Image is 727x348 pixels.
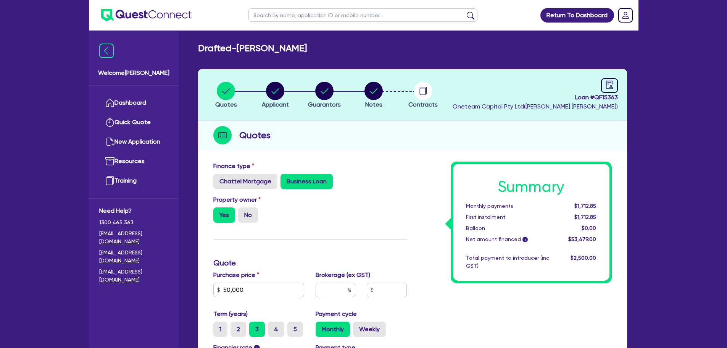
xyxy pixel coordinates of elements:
[453,93,618,102] span: Loan # QF15363
[568,236,596,242] span: $53,479.00
[261,81,289,110] button: Applicant
[316,270,370,280] label: Brokerage (ex GST)
[213,174,277,189] label: Chattel Mortgage
[213,270,259,280] label: Purchase price
[213,309,248,319] label: Term (years)
[213,195,261,204] label: Property owner
[98,68,169,78] span: Welcome [PERSON_NAME]
[99,132,168,152] a: New Application
[213,126,232,144] img: step-icon
[99,268,168,284] a: [EMAIL_ADDRESS][DOMAIN_NAME]
[198,43,307,54] h2: Drafted - [PERSON_NAME]
[460,224,555,232] div: Balloon
[571,255,596,261] span: $2,500.00
[460,202,555,210] div: Monthly payments
[522,237,528,242] span: i
[105,137,114,146] img: new-application
[308,101,341,108] span: Guarantors
[239,128,271,142] h2: Quotes
[105,118,114,127] img: quick-quote
[601,78,618,93] a: audit
[574,214,596,220] span: $1,712.85
[231,322,246,337] label: 2
[408,81,438,110] button: Contracts
[287,322,303,337] label: 5
[101,9,192,21] img: quest-connect-logo-blue
[460,235,555,243] div: Net amount financed
[213,162,254,171] label: Finance type
[215,81,237,110] button: Quotes
[249,322,265,337] label: 3
[99,44,114,58] img: icon-menu-close
[105,157,114,166] img: resources
[215,101,237,108] span: Quotes
[248,8,477,22] input: Search by name, application ID or mobile number...
[99,249,168,265] a: [EMAIL_ADDRESS][DOMAIN_NAME]
[605,81,614,89] span: audit
[408,101,438,108] span: Contracts
[308,81,341,110] button: Guarantors
[262,101,289,108] span: Applicant
[574,203,596,209] span: $1,712.85
[316,322,350,337] label: Monthly
[105,176,114,185] img: training
[268,322,284,337] label: 4
[213,207,235,223] label: Yes
[99,113,168,132] a: Quick Quote
[460,254,555,270] div: Total payment to introducer (inc GST)
[316,309,357,319] label: Payment cycle
[99,219,168,227] span: 1300 465 363
[99,152,168,171] a: Resources
[213,322,227,337] label: 1
[364,81,383,110] button: Notes
[99,171,168,191] a: Training
[99,230,168,246] a: [EMAIL_ADDRESS][DOMAIN_NAME]
[453,103,618,110] span: Oneteam Capital Pty Ltd ( [PERSON_NAME] [PERSON_NAME] )
[540,8,614,23] a: Return To Dashboard
[99,93,168,113] a: Dashboard
[280,174,333,189] label: Business Loan
[365,101,382,108] span: Notes
[460,213,555,221] div: First instalment
[213,258,407,267] h3: Quote
[466,178,596,196] h1: Summary
[582,225,596,231] span: $0.00
[238,207,258,223] label: No
[353,322,386,337] label: Weekly
[99,206,168,215] span: Need Help?
[616,5,635,25] a: Dropdown toggle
